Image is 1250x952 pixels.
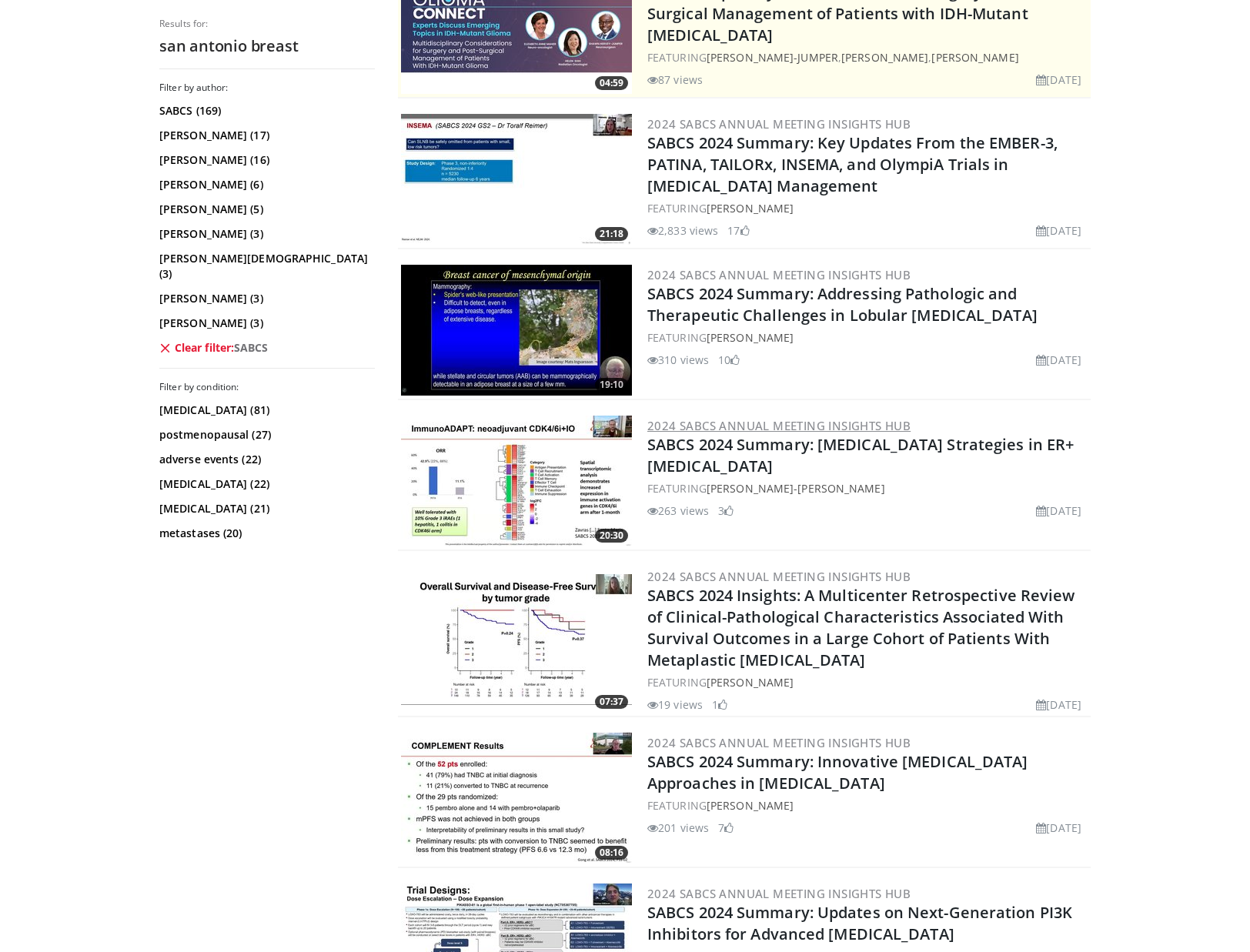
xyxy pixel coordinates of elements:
[159,177,371,192] a: [PERSON_NAME] (6)
[931,50,1018,65] a: [PERSON_NAME]
[159,202,371,217] a: [PERSON_NAME] (5)
[159,128,371,143] a: [PERSON_NAME] (17)
[159,452,371,467] a: adverse events (22)
[647,480,1088,496] div: FEATURING
[401,114,632,245] img: 24788a67-60a2-4554-b753-a3698dbabb20.300x170_q85_crop-smart_upscale.jpg
[647,418,911,433] a: 2024 SABCS Annual Meeting Insights Hub
[647,751,1028,793] a: SABCS 2024 Summary: Innovative [MEDICAL_DATA] Approaches in [MEDICAL_DATA]
[647,283,1038,326] a: SABCS 2024 Summary: Addressing Pathologic and Therapeutic Challenges in Lobular [MEDICAL_DATA]
[647,49,1088,65] div: FEATURING , ,
[707,330,794,345] a: [PERSON_NAME]
[159,526,371,541] a: metastases (20)
[159,316,371,331] a: [PERSON_NAME] (3)
[647,222,718,239] li: 2,833 views
[647,569,911,584] a: 2024 SABCS Annual Meeting Insights Hub
[595,76,628,90] span: 04:59
[718,352,740,368] li: 10
[401,265,632,396] img: cdfbf271-b076-4bf2-b5ba-8da086453c48.300x170_q85_crop-smart_upscale.jpg
[841,50,928,65] a: [PERSON_NAME]
[401,574,632,705] a: 07:37
[647,132,1058,196] a: SABCS 2024 Summary: Key Updates From the EMBER-3, PATINA, TAILORx, INSEMA, and OlympiA Trials in ...
[647,886,911,901] a: 2024 SABCS Annual Meeting Insights Hub
[647,503,709,519] li: 263 views
[707,675,794,690] a: [PERSON_NAME]
[159,381,375,393] h3: Filter by condition:
[707,201,794,215] a: [PERSON_NAME]
[1036,352,1081,368] li: [DATE]
[595,529,628,543] span: 20:30
[401,733,632,863] img: a23037a3-4754-42ce-a407-c6511d0c6a25.300x170_q85_crop-smart_upscale.jpg
[707,481,885,496] a: [PERSON_NAME]-[PERSON_NAME]
[647,797,1088,813] div: FEATURING
[712,696,727,713] li: 1
[718,820,734,836] li: 7
[647,352,709,368] li: 310 views
[647,329,1088,346] div: FEATURING
[159,36,375,56] h2: san antonio breast
[1036,72,1081,88] li: [DATE]
[647,200,1088,216] div: FEATURING
[647,267,911,282] a: 2024 SABCS Annual Meeting Insights Hub
[401,733,632,863] a: 08:16
[401,114,632,245] a: 21:18
[595,846,628,860] span: 08:16
[159,501,371,516] a: [MEDICAL_DATA] (21)
[159,103,371,119] a: SABCS (169)
[401,265,632,396] a: 19:10
[159,18,375,30] p: Results for:
[595,695,628,709] span: 07:37
[647,72,703,88] li: 87 views
[707,50,838,65] a: [PERSON_NAME]-Jumper
[1036,696,1081,713] li: [DATE]
[647,902,1072,944] a: SABCS 2024 Summary: Updates on Next-Generation PI3K Inhibitors for Advanced [MEDICAL_DATA]
[727,222,749,239] li: 17
[159,251,371,282] a: [PERSON_NAME][DEMOGRAPHIC_DATA] (3)
[595,378,628,392] span: 19:10
[401,416,632,546] img: 60f2f2c4-2a7c-44ad-b39d-2ae1906eeb98.300x170_q85_crop-smart_upscale.jpg
[1036,820,1081,836] li: [DATE]
[401,416,632,546] a: 20:30
[595,227,628,241] span: 21:18
[647,696,703,713] li: 19 views
[159,403,371,418] a: [MEDICAL_DATA] (81)
[234,340,268,356] span: SABCS
[159,226,371,242] a: [PERSON_NAME] (3)
[159,427,371,443] a: postmenopausal (27)
[707,798,794,813] a: [PERSON_NAME]
[647,116,911,132] a: 2024 SABCS Annual Meeting Insights Hub
[647,434,1074,476] a: SABCS 2024 Summary: [MEDICAL_DATA] Strategies in ER+ [MEDICAL_DATA]
[647,674,1088,690] div: FEATURING
[1036,222,1081,239] li: [DATE]
[159,476,371,492] a: [MEDICAL_DATA] (22)
[159,152,371,168] a: [PERSON_NAME] (16)
[1036,503,1081,519] li: [DATE]
[401,574,632,705] img: bd14a2b8-e2e4-4506-acc8-a5980c7da950.300x170_q85_crop-smart_upscale.jpg
[159,340,371,356] a: Clear filter:SABCS
[647,735,911,750] a: 2024 SABCS Annual Meeting Insights Hub
[159,291,371,306] a: [PERSON_NAME] (3)
[718,503,734,519] li: 3
[159,82,375,94] h3: Filter by author:
[647,585,1075,670] a: SABCS 2024 Insights: A Multicenter Retrospective Review of Clinical-Pathological Characteristics ...
[647,820,709,836] li: 201 views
